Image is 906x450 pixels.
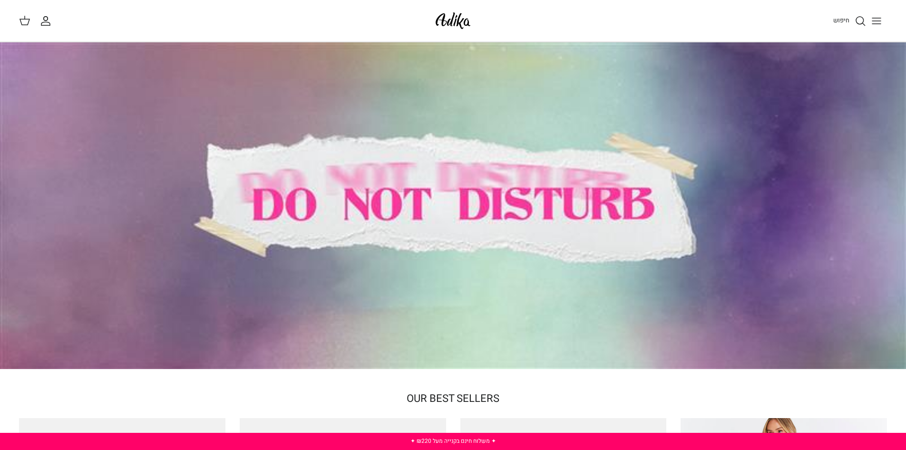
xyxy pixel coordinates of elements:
[407,391,499,406] a: OUR BEST SELLERS
[833,15,866,27] a: חיפוש
[40,15,55,27] a: החשבון שלי
[410,437,496,445] a: ✦ משלוח חינם בקנייה מעל ₪220 ✦
[866,10,887,31] button: Toggle menu
[433,10,473,32] img: Adika IL
[833,16,849,25] span: חיפוש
